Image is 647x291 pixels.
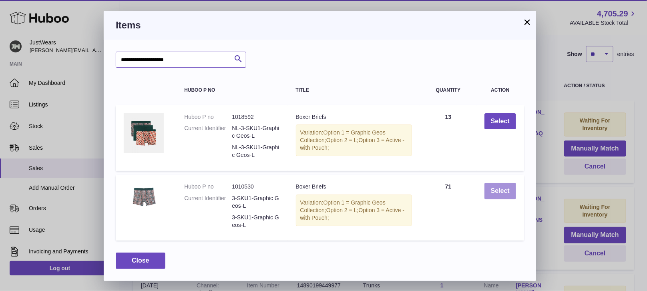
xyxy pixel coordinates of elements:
dd: 3-SKU1-Graphic Geos-L [232,214,279,229]
th: Huboo P no [176,80,287,101]
span: Option 3 = Active - with Pouch; [300,207,405,221]
img: Boxer Briefs [124,113,164,153]
td: 71 [420,175,476,241]
dd: 1010530 [232,183,279,191]
dt: Huboo P no [184,183,232,191]
span: Option 2 = L; [326,207,359,213]
dt: Huboo P no [184,113,232,121]
button: × [522,17,532,27]
img: Boxer Briefs [124,183,164,210]
button: Select [484,183,516,199]
span: Option 1 = Graphic Geos Collection; [300,199,386,213]
h3: Items [116,19,524,32]
dd: NL-3-SKU1-Graphic Geos-L [232,144,279,159]
span: Close [132,257,149,264]
th: Title [288,80,420,101]
th: Action [476,80,524,101]
div: Boxer Briefs [296,113,412,121]
button: Close [116,253,165,269]
dd: 1018592 [232,113,279,121]
div: Boxer Briefs [296,183,412,191]
dt: Current Identifier [184,195,232,210]
span: Option 2 = L; [326,137,359,143]
div: Variation: [296,124,412,156]
dd: NL-3-SKU1-Graphic Geos-L [232,124,279,140]
div: Variation: [296,195,412,226]
th: Quantity [420,80,476,101]
button: Select [484,113,516,130]
span: Option 1 = Graphic Geos Collection; [300,129,386,143]
dt: Current Identifier [184,124,232,140]
td: 13 [420,105,476,171]
dd: 3-SKU1-Graphic Geos-L [232,195,279,210]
